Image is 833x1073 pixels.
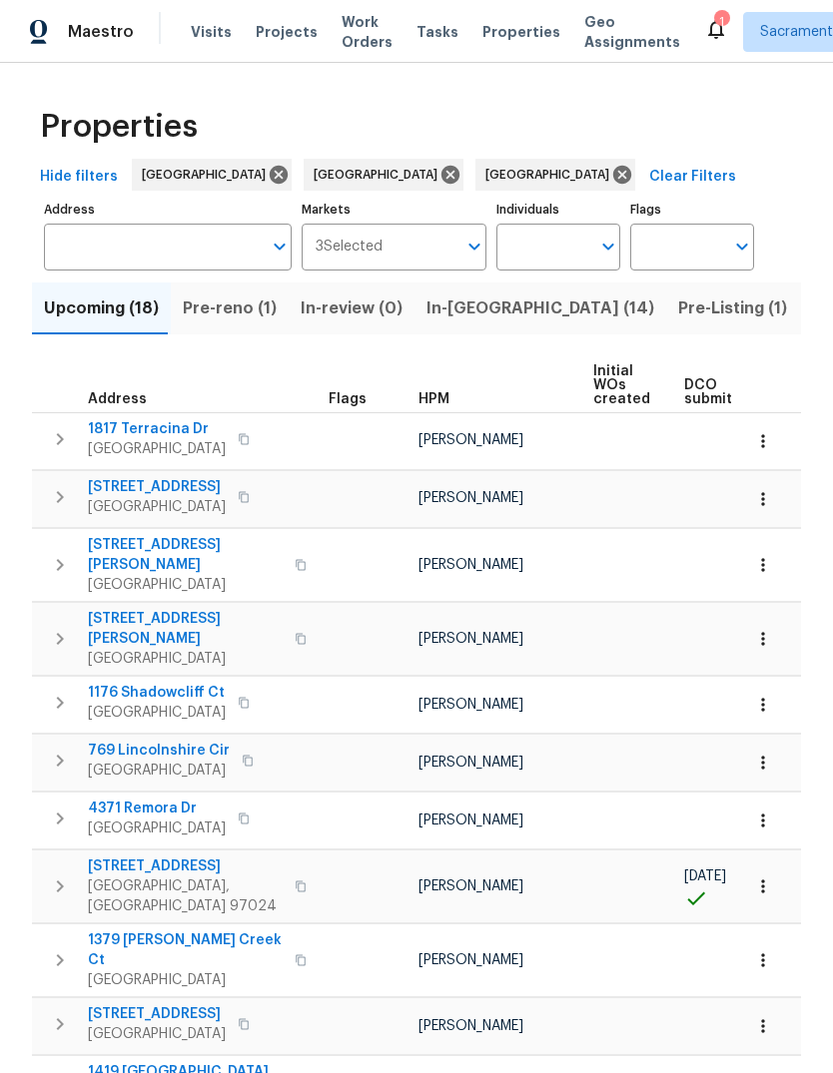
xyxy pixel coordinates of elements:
span: [PERSON_NAME] [418,632,523,646]
span: [GEOGRAPHIC_DATA] [485,165,617,185]
span: Flags [329,392,367,406]
span: [GEOGRAPHIC_DATA] [314,165,445,185]
label: Address [44,204,292,216]
button: Open [728,233,756,261]
span: Work Orders [342,12,393,52]
span: In-review (0) [301,294,403,322]
button: Open [594,233,622,261]
span: [GEOGRAPHIC_DATA] [88,1024,226,1044]
span: [GEOGRAPHIC_DATA] [88,439,226,459]
span: Projects [256,22,318,42]
span: [GEOGRAPHIC_DATA] [88,703,226,723]
span: Visits [191,22,232,42]
span: [GEOGRAPHIC_DATA] [88,497,226,517]
span: [DATE] [684,869,726,883]
span: Properties [482,22,560,42]
span: [PERSON_NAME] [418,1019,523,1033]
span: [PERSON_NAME] [418,433,523,447]
span: Hide filters [40,165,118,190]
div: [GEOGRAPHIC_DATA] [475,159,635,191]
label: Individuals [496,204,620,216]
span: [STREET_ADDRESS] [88,1004,226,1024]
span: [PERSON_NAME] [418,756,523,770]
label: Flags [630,204,754,216]
span: Tasks [416,25,458,39]
span: 3 Selected [316,239,383,256]
span: Clear Filters [649,165,736,190]
span: DCO submitted [684,378,756,406]
button: Open [266,233,294,261]
div: 1 [714,12,728,32]
span: Upcoming (18) [44,294,159,322]
span: [GEOGRAPHIC_DATA] [88,575,283,595]
span: [PERSON_NAME] [418,491,523,505]
span: [GEOGRAPHIC_DATA] [88,761,230,781]
span: [STREET_ADDRESS][PERSON_NAME] [88,609,283,649]
span: [PERSON_NAME] [418,813,523,827]
span: [STREET_ADDRESS] [88,856,283,876]
label: Markets [302,204,487,216]
span: Properties [40,117,198,137]
span: [PERSON_NAME] [418,953,523,967]
span: [STREET_ADDRESS][PERSON_NAME] [88,535,283,575]
span: [GEOGRAPHIC_DATA], [GEOGRAPHIC_DATA] 97024 [88,876,283,916]
span: Pre-Listing (1) [678,294,787,322]
button: Clear Filters [641,159,744,196]
span: Initial WOs created [593,364,650,406]
span: 1817 Terracina Dr [88,419,226,439]
span: [PERSON_NAME] [418,558,523,572]
span: 769 Lincolnshire Cir [88,741,230,761]
span: [GEOGRAPHIC_DATA] [88,818,226,838]
span: Address [88,392,147,406]
div: [GEOGRAPHIC_DATA] [132,159,292,191]
span: Maestro [68,22,134,42]
div: [GEOGRAPHIC_DATA] [304,159,463,191]
span: 1176 Shadowcliff Ct [88,683,226,703]
span: [STREET_ADDRESS] [88,477,226,497]
span: 1379 [PERSON_NAME] Creek Ct [88,930,283,970]
button: Open [460,233,488,261]
span: [PERSON_NAME] [418,698,523,712]
span: [GEOGRAPHIC_DATA] [88,649,283,669]
span: HPM [418,392,449,406]
span: Geo Assignments [584,12,680,52]
button: Hide filters [32,159,126,196]
span: In-[GEOGRAPHIC_DATA] (14) [426,294,654,322]
span: 4371 Remora Dr [88,799,226,818]
span: [PERSON_NAME] [418,879,523,893]
span: Pre-reno (1) [183,294,277,322]
span: [GEOGRAPHIC_DATA] [88,970,283,990]
span: [GEOGRAPHIC_DATA] [142,165,274,185]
